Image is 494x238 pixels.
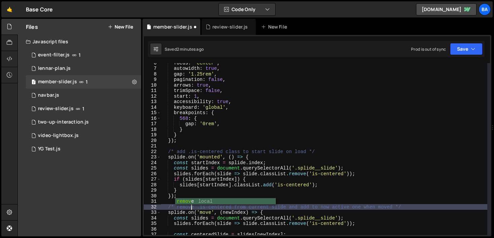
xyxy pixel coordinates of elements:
a: Ba [479,3,491,15]
div: Javascript files [18,35,141,48]
div: navbar.js [38,92,59,98]
div: 7 [144,66,161,72]
div: 19 [144,132,161,138]
span: 7 [32,80,36,85]
div: 15790/44133.js [26,75,141,89]
div: 36 [144,227,161,232]
a: [DOMAIN_NAME] [416,3,477,15]
div: 31 [144,199,161,204]
div: 15790/44770.js [26,115,141,129]
div: 27 [144,177,161,182]
span: 1 [86,79,88,85]
button: New File [108,24,133,30]
div: 37 [144,232,161,238]
button: Save [450,43,483,55]
div: 26 [144,171,161,177]
div: review-slider.js [212,23,248,30]
div: 13 [144,99,161,105]
div: event-filter.js [38,52,70,58]
div: video-lightbox.js [38,133,79,139]
div: 33 [144,210,161,216]
div: 11 [144,88,161,94]
div: two-up-interaction.js [38,119,89,125]
div: 6 [144,60,161,66]
div: 15790/42338.js [26,142,141,156]
div: 21 [144,143,161,149]
span: 1 [79,52,81,58]
div: 15790/44139.js [26,48,141,62]
div: 18 [144,127,161,133]
div: 30 [144,193,161,199]
div: 25 [144,165,161,171]
div: 29 [144,188,161,193]
div: 32 [144,204,161,210]
div: 15 [144,110,161,116]
a: 🤙 [1,1,18,17]
div: lennar-plan.js [38,65,71,72]
div: New File [261,23,289,30]
span: 1 [82,106,84,111]
div: 12 [144,94,161,99]
div: 9 [144,77,161,83]
div: member-slider.js [38,79,77,85]
div: 15790/46151.js [26,62,141,75]
div: YG Test.js [38,146,60,152]
button: Code Only [219,3,275,15]
div: 2 minutes ago [177,46,204,52]
div: 8 [144,72,161,77]
div: 15790/44778.js [26,129,141,142]
div: Saved [165,46,204,52]
div: 10 [144,83,161,88]
div: 14 [144,105,161,110]
div: 17 [144,121,161,127]
div: 35 [144,221,161,227]
div: 23 [144,154,161,160]
h2: Files [26,23,38,31]
div: review-slider.js [38,106,74,112]
div: member-slider.js [153,23,192,30]
div: Base Core [26,5,53,13]
div: 15790/44138.js [26,102,141,115]
div: 16 [144,116,161,122]
div: 24 [144,160,161,166]
div: Prod is out of sync [411,46,446,52]
div: 15790/44982.js [26,89,141,102]
div: 22 [144,149,161,155]
div: 28 [144,182,161,188]
div: 34 [144,216,161,221]
div: 20 [144,138,161,144]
